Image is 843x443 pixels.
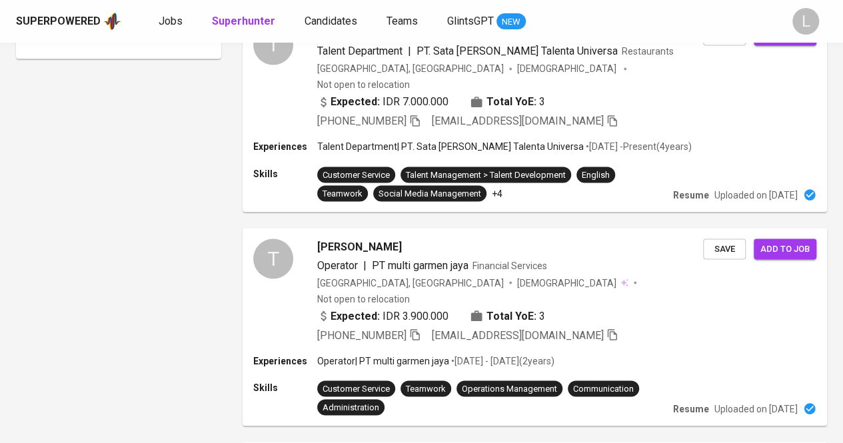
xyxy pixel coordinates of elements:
span: Restaurants [622,46,674,57]
span: Add to job [760,241,810,256]
a: T[PERSON_NAME]Talent Department|PT. Sata [PERSON_NAME] Talenta UniversaRestaurants[GEOGRAPHIC_DAT... [243,14,827,212]
b: Total YoE: [486,308,536,324]
span: GlintsGPT [447,15,494,27]
div: Superpowered [16,14,101,29]
p: Uploaded on [DATE] [714,402,798,415]
span: [PHONE_NUMBER] [317,115,407,127]
p: Resume [673,188,709,201]
span: [PERSON_NAME] [317,238,402,254]
div: Customer Service [323,169,390,181]
span: PT multi garmen jaya [372,258,468,271]
a: Superpoweredapp logo [16,11,121,31]
div: Talent Management > Talent Development [406,169,566,181]
span: Candidates [305,15,357,27]
p: Not open to relocation [317,78,410,91]
a: T[PERSON_NAME]Operator|PT multi garmen jayaFinancial Services[GEOGRAPHIC_DATA], [GEOGRAPHIC_DATA]... [243,228,827,426]
span: NEW [496,15,526,29]
a: Superhunter [212,13,278,30]
div: Teamwork [323,187,363,200]
p: Skills [253,380,317,394]
p: Talent Department | PT. Sata [PERSON_NAME] Talenta Universa [317,140,584,153]
div: IDR 7.000.000 [317,94,448,110]
span: | [363,257,367,273]
span: 3 [539,94,545,110]
p: Experiences [253,140,317,153]
p: • [DATE] - Present ( 4 years ) [584,140,692,153]
button: Save [703,238,746,259]
span: Save [710,241,739,256]
div: Teamwork [406,382,446,395]
div: Administration [323,401,379,414]
div: Operations Management [462,382,557,395]
p: Not open to relocation [317,292,410,305]
div: English [582,169,610,181]
p: Skills [253,167,317,180]
p: +4 [492,187,502,200]
img: app logo [103,11,121,31]
div: [GEOGRAPHIC_DATA], [GEOGRAPHIC_DATA] [317,276,504,289]
p: Resume [673,402,709,415]
p: Experiences [253,354,317,367]
div: Social Media Management [379,187,481,200]
b: Total YoE: [486,94,536,110]
p: Operator | PT multi garmen jaya [317,354,449,367]
b: Expected: [331,94,380,110]
a: Teams [387,13,421,30]
div: [GEOGRAPHIC_DATA], [GEOGRAPHIC_DATA] [317,62,504,75]
div: T [253,25,293,65]
a: Jobs [159,13,185,30]
span: [DEMOGRAPHIC_DATA] [517,62,618,75]
span: Jobs [159,15,183,27]
span: | [408,43,411,59]
span: Talent Department [317,45,403,57]
span: Financial Services [472,260,547,270]
p: Uploaded on [DATE] [714,188,798,201]
div: L [792,8,819,35]
p: • [DATE] - [DATE] ( 2 years ) [449,354,554,367]
a: GlintsGPT NEW [447,13,526,30]
span: [EMAIL_ADDRESS][DOMAIN_NAME] [432,328,604,341]
span: 3 [539,308,545,324]
span: [EMAIL_ADDRESS][DOMAIN_NAME] [432,115,604,127]
span: Operator [317,258,358,271]
span: PT. Sata [PERSON_NAME] Talenta Universa [417,45,618,57]
div: T [253,238,293,278]
div: Communication [573,382,634,395]
span: [PHONE_NUMBER] [317,328,407,341]
button: Add to job [754,238,816,259]
div: IDR 3.900.000 [317,308,448,324]
b: Expected: [331,308,380,324]
span: [DEMOGRAPHIC_DATA] [517,276,618,289]
div: Customer Service [323,382,390,395]
b: Superhunter [212,15,275,27]
span: Teams [387,15,418,27]
a: Candidates [305,13,360,30]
